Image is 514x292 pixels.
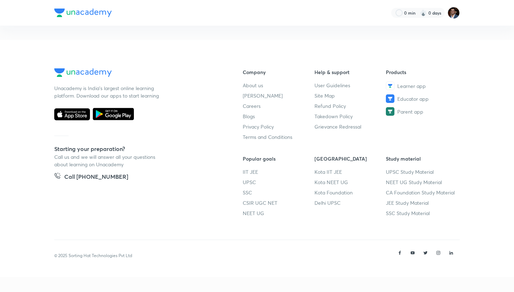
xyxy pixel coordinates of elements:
p: Call us and we will answer all your questions about learning on Unacademy [54,153,161,168]
h5: Call [PHONE_NUMBER] [64,172,128,182]
a: [PERSON_NAME] [243,92,314,99]
span: Careers [243,102,261,110]
a: Blogs [243,113,314,120]
img: streak [420,9,427,16]
span: Learner app [397,82,426,90]
a: Parent app [386,107,458,116]
a: SSC [243,189,314,196]
a: About us [243,82,314,89]
span: Educator app [397,95,429,103]
a: Kota IIT JEE [314,168,386,176]
a: SSC Study Material [386,209,458,217]
h6: Help & support [314,68,386,76]
h6: Popular goals [243,155,314,162]
a: Careers [243,102,314,110]
a: NEET UG [243,209,314,217]
a: Kota NEET UG [314,178,386,186]
img: Learner app [386,82,394,90]
h5: Starting your preparation? [54,145,220,153]
a: Grievance Redressal [314,123,386,130]
a: User Guidelines [314,82,386,89]
img: Parent app [386,107,394,116]
a: JEE Study Material [386,199,458,207]
img: Company Logo [54,9,112,17]
a: Terms and Conditions [243,133,314,141]
a: Educator app [386,94,458,103]
a: Call [PHONE_NUMBER] [54,172,128,182]
a: Kota Foundation [314,189,386,196]
p: Unacademy is India’s largest online learning platform. Download our apps to start learning [54,84,161,99]
span: Parent app [397,108,423,115]
img: Educator app [386,94,394,103]
a: IIT JEE [243,168,314,176]
h6: Study material [386,155,458,162]
a: Refund Policy [314,102,386,110]
h6: Products [386,68,458,76]
h6: Company [243,68,314,76]
a: CA Foundation Study Material [386,189,458,196]
p: © 2025 Sorting Hat Technologies Pvt Ltd [54,252,132,259]
img: Company Logo [54,68,112,77]
h6: [GEOGRAPHIC_DATA] [314,155,386,162]
a: NEET UG Study Material [386,178,458,186]
a: Delhi UPSC [314,199,386,207]
img: Amber Nigam [448,7,460,19]
a: Learner app [386,82,458,90]
a: UPSC Study Material [386,168,458,176]
a: Company Logo [54,68,220,79]
a: Takedown Policy [314,113,386,120]
a: Site Map [314,92,386,99]
a: Privacy Policy [243,123,314,130]
a: UPSC [243,178,314,186]
a: CSIR UGC NET [243,199,314,207]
